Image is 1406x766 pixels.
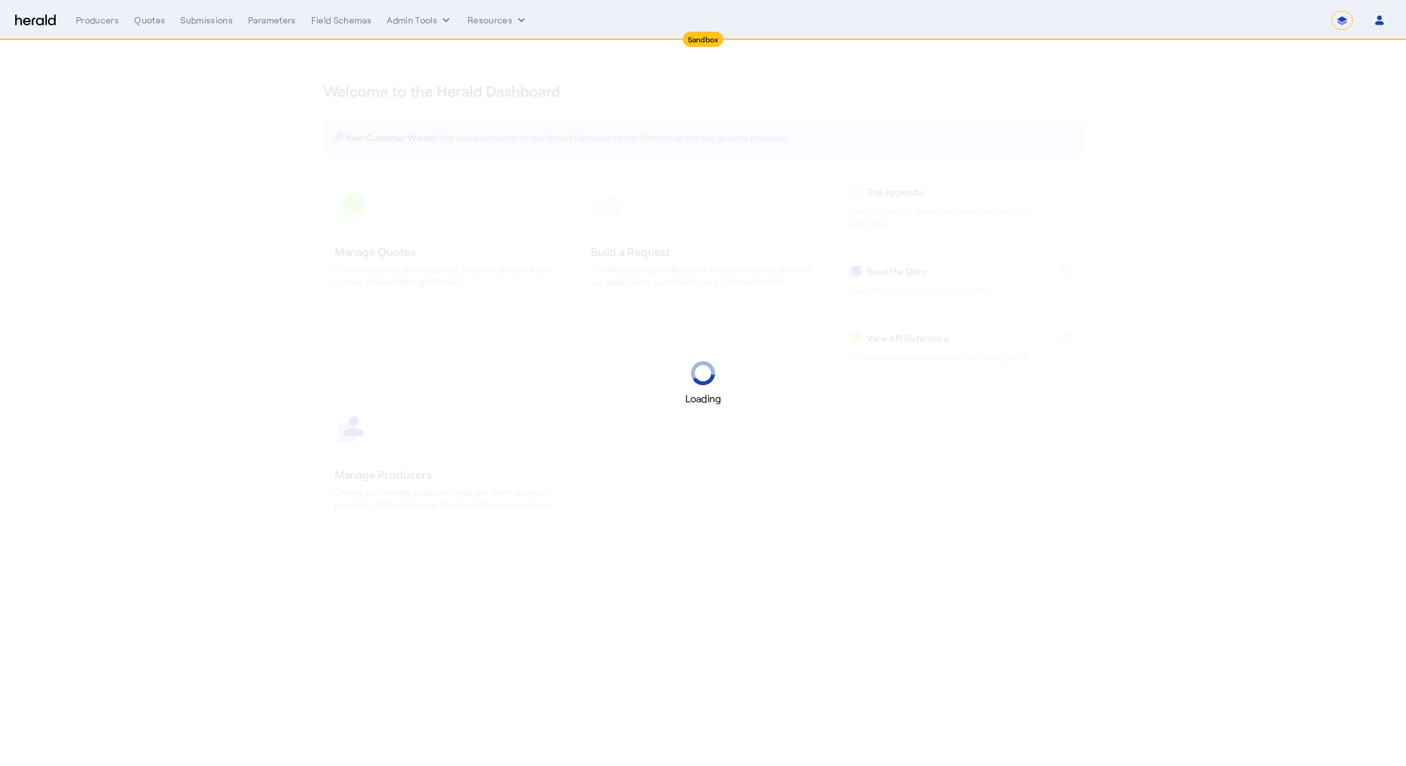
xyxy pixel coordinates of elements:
[387,14,452,27] button: internal dropdown menu
[15,15,56,27] img: Herald Logo
[248,14,296,27] div: Parameters
[468,14,528,27] button: Resources dropdown menu
[180,14,233,27] div: Submissions
[683,32,724,47] div: Sandbox
[311,14,372,27] div: Field Schemas
[76,14,119,27] div: Producers
[134,14,165,27] div: Quotes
